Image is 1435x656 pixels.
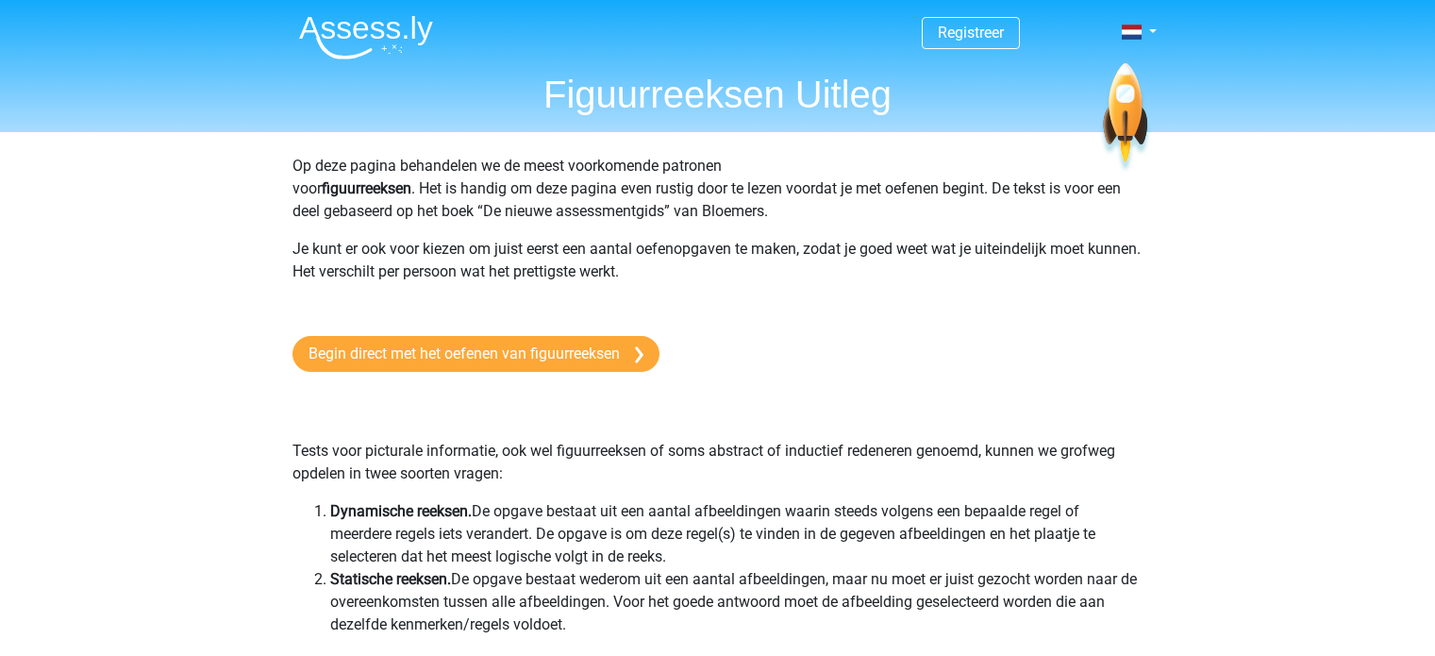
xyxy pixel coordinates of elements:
[1099,63,1151,174] img: spaceship.7d73109d6933.svg
[330,568,1143,636] li: De opgave bestaat wederom uit een aantal afbeeldingen, maar nu moet er juist gezocht worden naar ...
[292,238,1143,306] p: Je kunt er ook voor kiezen om juist eerst een aantal oefenopgaven te maken, zodat je goed weet wa...
[292,155,1143,223] p: Op deze pagina behandelen we de meest voorkomende patronen voor . Het is handig om deze pagina ev...
[330,502,472,520] b: Dynamische reeksen.
[322,179,411,197] b: figuurreeksen
[330,500,1143,568] li: De opgave bestaat uit een aantal afbeeldingen waarin steeds volgens een bepaalde regel of meerder...
[635,346,643,363] img: arrow-right.e5bd35279c78.svg
[292,395,1143,485] p: Tests voor picturale informatie, ook wel figuurreeksen of soms abstract of inductief redeneren ge...
[330,570,451,588] b: Statische reeksen.
[292,336,659,372] a: Begin direct met het oefenen van figuurreeksen
[938,24,1004,42] a: Registreer
[299,15,433,59] img: Assessly
[284,72,1152,117] h1: Figuurreeksen Uitleg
